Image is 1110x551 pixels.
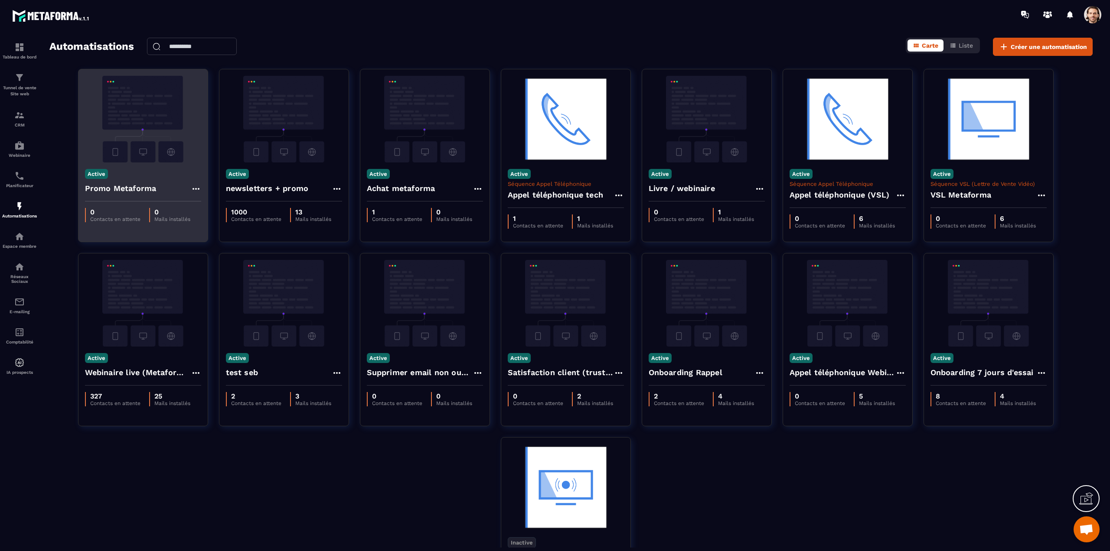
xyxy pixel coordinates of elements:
p: Mails installés [718,400,754,406]
img: social-network [14,262,25,272]
button: Carte [908,39,943,52]
h4: Promo Metaforma [85,182,157,194]
img: automations [14,201,25,211]
p: Mails installés [295,400,331,406]
h4: Supprimer email non ouvert apres 60 jours [367,366,473,379]
p: 0 [936,214,986,223]
a: automationsautomationsAutomatisations [2,194,37,225]
img: formation [14,42,25,52]
p: Tableau de bord [2,55,37,59]
p: 1 [718,208,754,216]
p: Contacts en attente [513,223,563,229]
p: Tunnel de vente Site web [2,85,37,97]
p: 1 [577,214,613,223]
img: automation-background [790,76,906,162]
p: 0 [372,392,422,400]
p: Contacts en attente [513,400,563,406]
h4: Webinaire live (Metaforma) [85,366,191,379]
img: automation-background [508,260,624,347]
img: automation-background [85,76,201,162]
p: 8 [936,392,986,400]
img: automation-background [790,260,906,347]
p: Mails installés [859,400,895,406]
h4: Livre / webinaire [649,182,715,194]
h4: VSL Metaforma [930,189,992,201]
img: formation [14,72,25,83]
p: 0 [436,392,472,400]
a: accountantaccountantComptabilité [2,321,37,351]
h4: Appel téléphonique (VSL) [790,189,890,201]
img: automations [14,140,25,151]
h4: Achat metaforma [367,182,435,194]
h4: Satisfaction client (trustpilot) [508,366,614,379]
p: Active [930,353,953,363]
p: Séquence VSL (Lettre de Vente Vidéo) [930,181,1047,187]
p: Mails installés [1000,400,1036,406]
p: 0 [90,208,140,216]
img: automation-background [367,260,483,347]
p: Mails installés [295,216,331,222]
p: 1 [372,208,422,216]
h4: Appel téléphonique Webinaire live [790,366,895,379]
p: Mails installés [436,216,472,222]
p: IA prospects [2,370,37,375]
p: Active [790,353,813,363]
p: Active [367,169,390,179]
p: Contacts en attente [936,400,986,406]
p: Active [367,353,390,363]
p: Active [649,353,672,363]
p: Active [930,169,953,179]
img: automation-background [226,260,342,347]
p: Contacts en attente [372,400,422,406]
p: 0 [154,208,190,216]
p: 2 [577,392,613,400]
p: 4 [718,392,754,400]
img: logo [12,8,90,23]
p: Contacts en attente [795,400,845,406]
p: 0 [436,208,472,216]
img: automations [14,357,25,368]
p: Contacts en attente [90,216,140,222]
p: 3 [295,392,331,400]
p: Mails installés [1000,223,1036,229]
p: Active [508,353,531,363]
p: Séquence Appel Téléphonique [508,181,624,187]
p: 13 [295,208,331,216]
p: 5 [859,392,895,400]
h4: newsletters + promo [226,182,309,194]
p: 6 [1000,214,1036,223]
img: automation-background [85,260,201,347]
img: automation-background [649,76,765,162]
p: 2 [231,392,281,400]
p: 25 [154,392,190,400]
img: automation-background [930,260,1047,347]
p: Mails installés [718,216,754,222]
a: emailemailE-mailing [2,290,37,321]
span: Liste [959,42,973,49]
a: social-networksocial-networkRéseaux Sociaux [2,255,37,290]
p: Webinaire [2,153,37,158]
img: scheduler [14,171,25,181]
p: Mails installés [859,223,895,229]
p: 6 [859,214,895,223]
p: Automatisations [2,214,37,218]
p: Contacts en attente [795,223,845,229]
a: automationsautomationsEspace membre [2,225,37,255]
p: 2 [654,392,704,400]
p: 4 [1000,392,1036,400]
p: Mails installés [154,400,190,406]
p: 1 [513,214,563,223]
img: email [14,297,25,307]
p: Active [508,169,531,179]
p: Contacts en attente [231,216,281,222]
img: automation-background [649,260,765,347]
p: Active [226,169,249,179]
p: Séquence Appel Téléphonique [790,181,906,187]
img: accountant [14,327,25,337]
p: Contacts en attente [654,216,704,222]
a: formationformationCRM [2,104,37,134]
p: Mails installés [436,400,472,406]
h4: Appel téléphonique tech [508,189,604,201]
img: automation-background [930,76,1047,162]
p: 0 [795,392,845,400]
